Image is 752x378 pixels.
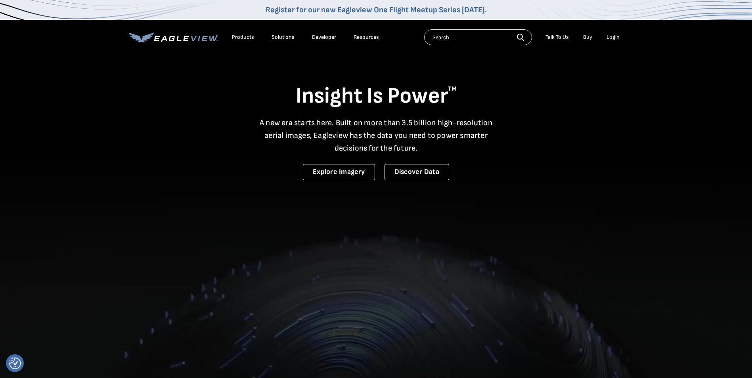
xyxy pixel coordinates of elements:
[583,34,592,41] a: Buy
[129,82,624,110] h1: Insight Is Power
[303,164,375,180] a: Explore Imagery
[385,164,449,180] a: Discover Data
[9,357,21,369] button: Consent Preferences
[272,34,295,41] div: Solutions
[255,116,498,155] p: A new era starts here. Built on more than 3.5 billion high-resolution aerial images, Eagleview ha...
[312,34,336,41] a: Developer
[232,34,254,41] div: Products
[9,357,21,369] img: Revisit consent button
[424,29,532,45] input: Search
[545,34,569,41] div: Talk To Us
[354,34,379,41] div: Resources
[448,85,457,93] sup: TM
[266,5,487,15] a: Register for our new Eagleview One Flight Meetup Series [DATE].
[607,34,620,41] div: Login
